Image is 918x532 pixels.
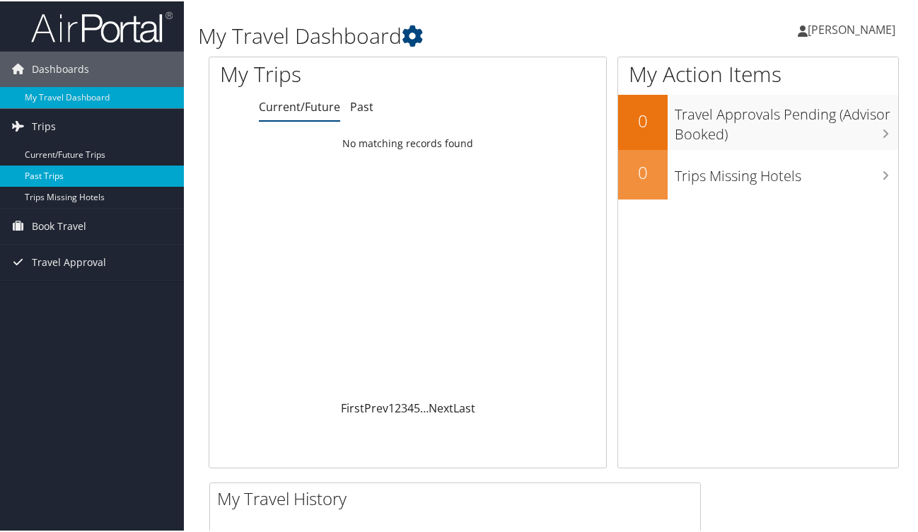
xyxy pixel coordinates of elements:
[32,207,86,243] span: Book Travel
[429,399,453,415] a: Next
[217,485,700,509] h2: My Travel History
[198,20,673,50] h1: My Travel Dashboard
[259,98,340,113] a: Current/Future
[453,399,475,415] a: Last
[395,399,401,415] a: 2
[414,399,420,415] a: 5
[675,158,898,185] h3: Trips Missing Hotels
[32,50,89,86] span: Dashboards
[808,21,895,36] span: [PERSON_NAME]
[618,108,668,132] h2: 0
[350,98,373,113] a: Past
[618,159,668,183] h2: 0
[420,399,429,415] span: …
[209,129,606,155] td: No matching records found
[618,149,898,198] a: 0Trips Missing Hotels
[32,243,106,279] span: Travel Approval
[407,399,414,415] a: 4
[618,93,898,148] a: 0Travel Approvals Pending (Advisor Booked)
[401,399,407,415] a: 3
[31,9,173,42] img: airportal-logo.png
[341,399,364,415] a: First
[618,58,898,88] h1: My Action Items
[798,7,910,50] a: [PERSON_NAME]
[32,108,56,143] span: Trips
[388,399,395,415] a: 1
[364,399,388,415] a: Prev
[675,96,898,143] h3: Travel Approvals Pending (Advisor Booked)
[220,58,430,88] h1: My Trips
